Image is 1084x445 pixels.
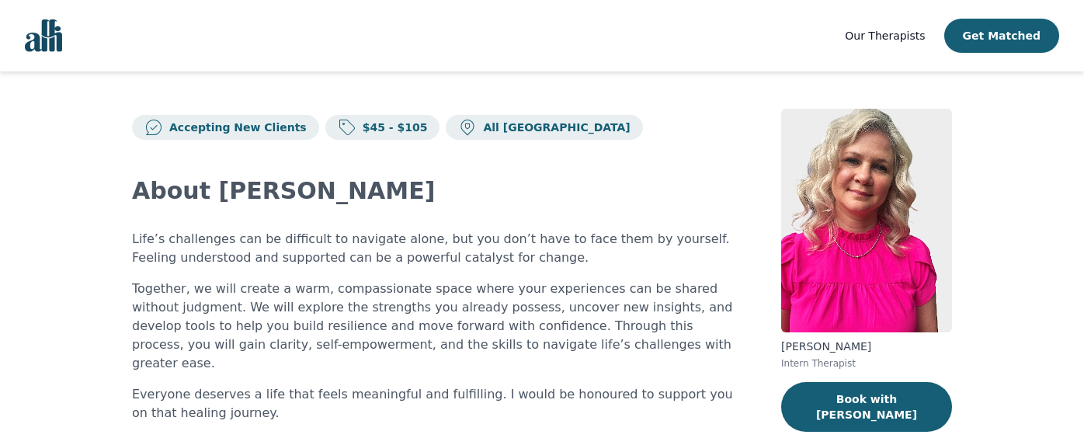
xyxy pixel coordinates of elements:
img: Melissa_Stutley [781,109,952,332]
button: Get Matched [944,19,1059,53]
p: Intern Therapist [781,357,952,370]
img: alli logo [25,19,62,52]
p: [PERSON_NAME] [781,339,952,354]
button: Book with [PERSON_NAME] [781,382,952,432]
p: Together, we will create a warm, compassionate space where your experiences can be shared without... [132,280,744,373]
p: Accepting New Clients [163,120,307,135]
p: $45 - $105 [356,120,428,135]
p: Everyone deserves a life that feels meaningful and fulfilling. I would be honoured to support you... [132,385,744,422]
a: Our Therapists [845,26,925,45]
h2: About [PERSON_NAME] [132,177,744,205]
span: Our Therapists [845,30,925,42]
p: All [GEOGRAPHIC_DATA] [477,120,630,135]
p: Life’s challenges can be difficult to navigate alone, but you don’t have to face them by yourself... [132,230,744,267]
